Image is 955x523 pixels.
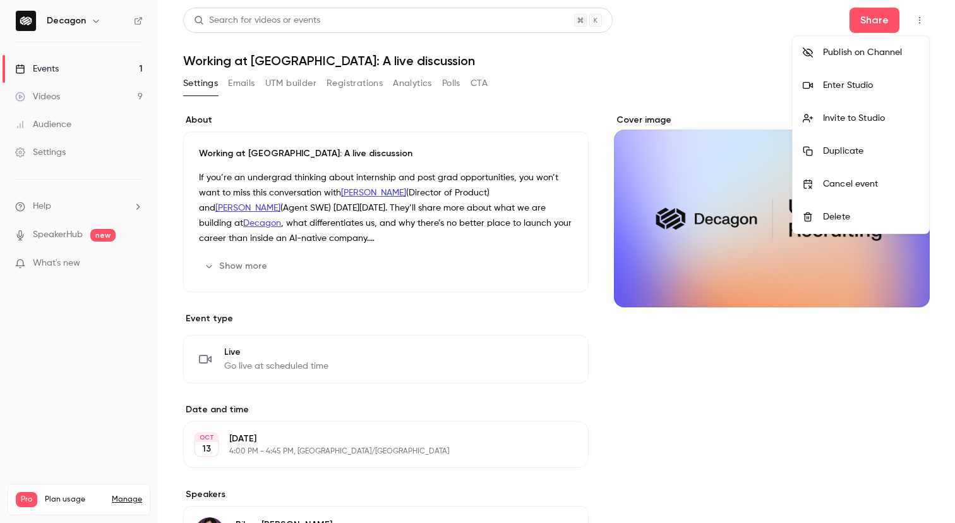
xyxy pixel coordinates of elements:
div: Enter Studio [823,79,919,92]
div: Delete [823,211,919,223]
div: Invite to Studio [823,112,919,125]
div: Publish on Channel [823,46,919,59]
div: Duplicate [823,145,919,157]
div: Cancel event [823,178,919,190]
